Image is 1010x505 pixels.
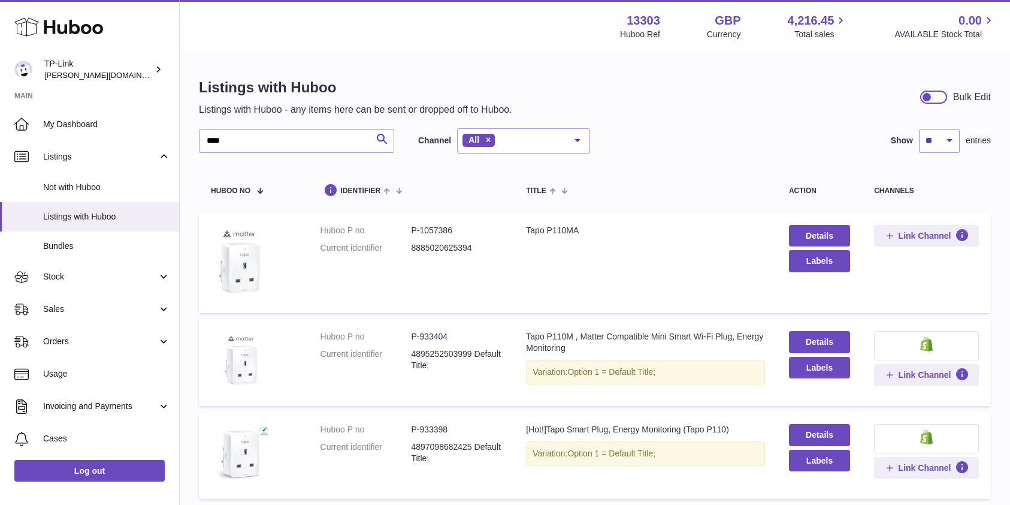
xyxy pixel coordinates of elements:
dt: Current identifier [320,242,412,254]
strong: GBP [715,13,740,29]
span: Invoicing and Payments [43,401,158,412]
div: Huboo Ref [620,29,660,40]
span: title [526,187,546,195]
a: Log out [14,460,165,482]
div: action [789,187,850,195]
button: Labels [789,450,850,471]
dd: 8885020625394 [411,242,502,254]
div: [Hot!]Tapo Smart Plug, Energy Monitoring (Tapo P110) [526,424,765,435]
span: All [468,135,479,145]
span: 0.00 [958,13,982,29]
span: Link Channel [899,369,951,380]
span: Sales [43,303,158,315]
span: Link Channel [899,230,951,241]
img: [Hot!]Tapo Smart Plug, Energy Monitoring (Tapo P110) [211,424,271,484]
button: Labels [789,357,850,378]
p: Listings with Huboo - any items here can be sent or dropped off to Huboo. [199,103,512,116]
button: Link Channel [874,364,979,386]
dt: Huboo P no [320,331,412,342]
span: Orders [43,336,158,347]
span: Listings [43,151,158,163]
img: shopify-small.png [920,430,933,444]
span: Usage [43,368,170,380]
label: Show [891,135,913,146]
span: Link Channel [899,462,951,473]
dd: P-1057386 [411,225,502,236]
h1: Listings with Huboo [199,78,512,97]
span: Listings with Huboo [43,211,170,223]
dt: Current identifier [320,441,412,464]
dd: P-933398 [411,424,502,435]
span: Cases [43,433,170,444]
dt: Huboo P no [320,225,412,236]
span: Bundles [43,241,170,252]
dd: P-933404 [411,331,502,342]
span: Option 1 = Default Title; [567,367,655,377]
div: Variation: [526,441,765,466]
div: Currency [707,29,741,40]
span: Option 1 = Default Title; [567,449,655,458]
dt: Current identifier [320,348,412,371]
span: My Dashboard [43,119,170,130]
span: 4,216.45 [788,13,834,29]
label: Channel [418,135,451,146]
span: Total sales [794,29,848,40]
a: Details [789,225,850,247]
span: Not with Huboo [43,182,170,193]
a: Details [789,331,850,353]
span: Huboo no [211,187,250,195]
button: Link Channel [874,225,979,247]
span: Stock [43,271,158,282]
div: Tapo P110MA [526,225,765,236]
span: identifier [341,187,381,195]
div: Variation: [526,360,765,384]
img: susie.li@tp-link.com [14,61,32,79]
a: 0.00 AVAILABLE Stock Total [894,13,996,40]
dd: 4897098682425 Default Title; [411,441,502,464]
img: shopify-small.png [920,337,933,351]
a: Details [789,424,850,446]
img: Tapo P110MA [211,225,271,298]
div: TP-Link [44,58,152,81]
span: AVAILABLE Stock Total [894,29,996,40]
dt: Huboo P no [320,424,412,435]
div: Bulk Edit [953,91,991,104]
a: 4,216.45 Total sales [788,13,848,40]
span: entries [966,135,991,146]
button: Link Channel [874,457,979,479]
span: [PERSON_NAME][DOMAIN_NAME][EMAIL_ADDRESS][DOMAIN_NAME] [44,70,303,80]
div: channels [874,187,979,195]
strong: 13303 [627,13,660,29]
dd: 4895252503999 Default Title; [411,348,502,371]
button: Labels [789,250,850,272]
div: Tapo P110M , Matter Compatible Mini Smart Wi-Fi Plug, Energy Monitoring [526,331,765,354]
img: Tapo P110M , Matter Compatible Mini Smart Wi-Fi Plug, Energy Monitoring [211,331,271,391]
